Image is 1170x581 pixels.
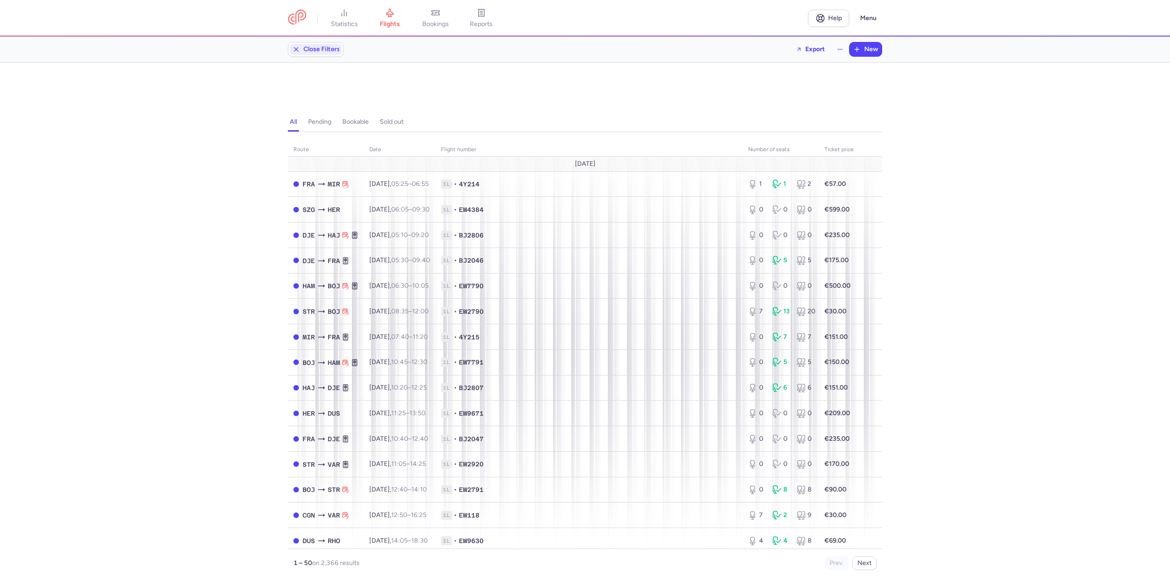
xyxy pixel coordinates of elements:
[824,409,850,417] strong: €209.00
[459,333,479,342] span: 4Y215
[391,460,406,468] time: 11:05
[850,42,882,56] button: New
[748,281,765,290] div: 0
[441,383,452,392] span: 1L
[391,511,407,519] time: 12:50
[748,460,765,469] div: 0
[410,460,426,468] time: 14:25
[411,537,428,544] time: 18:30
[459,409,484,418] span: EW9671
[748,205,765,214] div: 0
[441,485,452,494] span: 1L
[772,231,789,240] div: 0
[797,205,814,214] div: 0
[797,333,814,342] div: 7
[441,307,452,316] span: 1L
[748,485,765,494] div: 0
[391,409,425,417] span: –
[772,460,789,469] div: 0
[470,20,493,28] span: reports
[459,434,484,444] span: BJ2047
[459,180,479,189] span: 4Y214
[797,256,814,265] div: 5
[288,42,343,56] button: Close Filters
[391,358,427,366] span: –
[743,143,819,157] th: number of seats
[411,231,429,239] time: 09:20
[380,118,404,126] h4: sold out
[824,435,850,443] strong: €235.00
[391,486,427,493] span: –
[303,434,315,444] span: FRA
[302,92,342,100] span: Days of week
[411,511,426,519] time: 16:25
[441,358,452,367] span: 1L
[824,333,848,341] strong: €151.00
[391,333,409,341] time: 07:40
[303,485,315,495] span: BOJ
[328,434,340,444] span: DJE
[422,20,449,28] span: bookings
[391,206,409,213] time: 06:05
[328,179,340,189] span: MIR
[459,485,484,494] span: EW2791
[748,536,765,545] div: 4
[797,511,814,520] div: 9
[328,383,340,393] span: DJE
[364,143,436,157] th: date
[369,486,427,493] span: [DATE],
[412,282,429,290] time: 10:05
[391,435,408,443] time: 10:40
[303,358,315,368] span: BOJ
[369,409,425,417] span: [DATE],
[391,307,409,315] time: 08:35
[328,536,340,546] span: RHO
[391,460,426,468] span: –
[441,434,452,444] span: 1L
[342,118,369,126] h4: bookable
[303,460,315,470] span: STR
[772,180,789,189] div: 1
[797,383,814,392] div: 6
[397,73,468,80] span: Destination
[824,307,846,315] strong: €30.00
[824,384,848,391] strong: €151.00
[748,383,765,392] div: 0
[772,256,789,265] div: 5
[303,408,315,418] span: HER
[454,536,457,545] span: •
[572,70,629,84] button: Start date
[303,230,315,240] span: DJE
[797,485,814,494] div: 8
[441,281,452,290] span: 1L
[383,70,472,84] button: Destination
[369,511,426,519] span: [DATE],
[367,8,413,28] a: flights
[772,333,789,342] div: 7
[391,180,429,188] span: –
[454,409,457,418] span: •
[328,460,340,470] span: VAR
[772,358,789,367] div: 5
[828,15,842,21] span: Help
[328,205,340,215] span: HER
[772,409,789,418] div: 0
[303,205,315,215] span: SZG
[824,486,846,493] strong: €90.00
[328,306,340,317] span: BOJ
[391,333,428,341] span: –
[413,8,458,28] a: bookings
[454,231,457,240] span: •
[369,231,429,239] span: [DATE],
[288,143,364,157] th: route
[748,180,765,189] div: 1
[441,205,452,214] span: 1L
[772,383,789,392] div: 6
[635,70,693,84] button: End date
[441,231,452,240] span: 1L
[772,281,789,290] div: 0
[458,8,504,28] a: reports
[772,485,789,494] div: 8
[369,180,429,188] span: [DATE],
[748,256,765,265] div: 0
